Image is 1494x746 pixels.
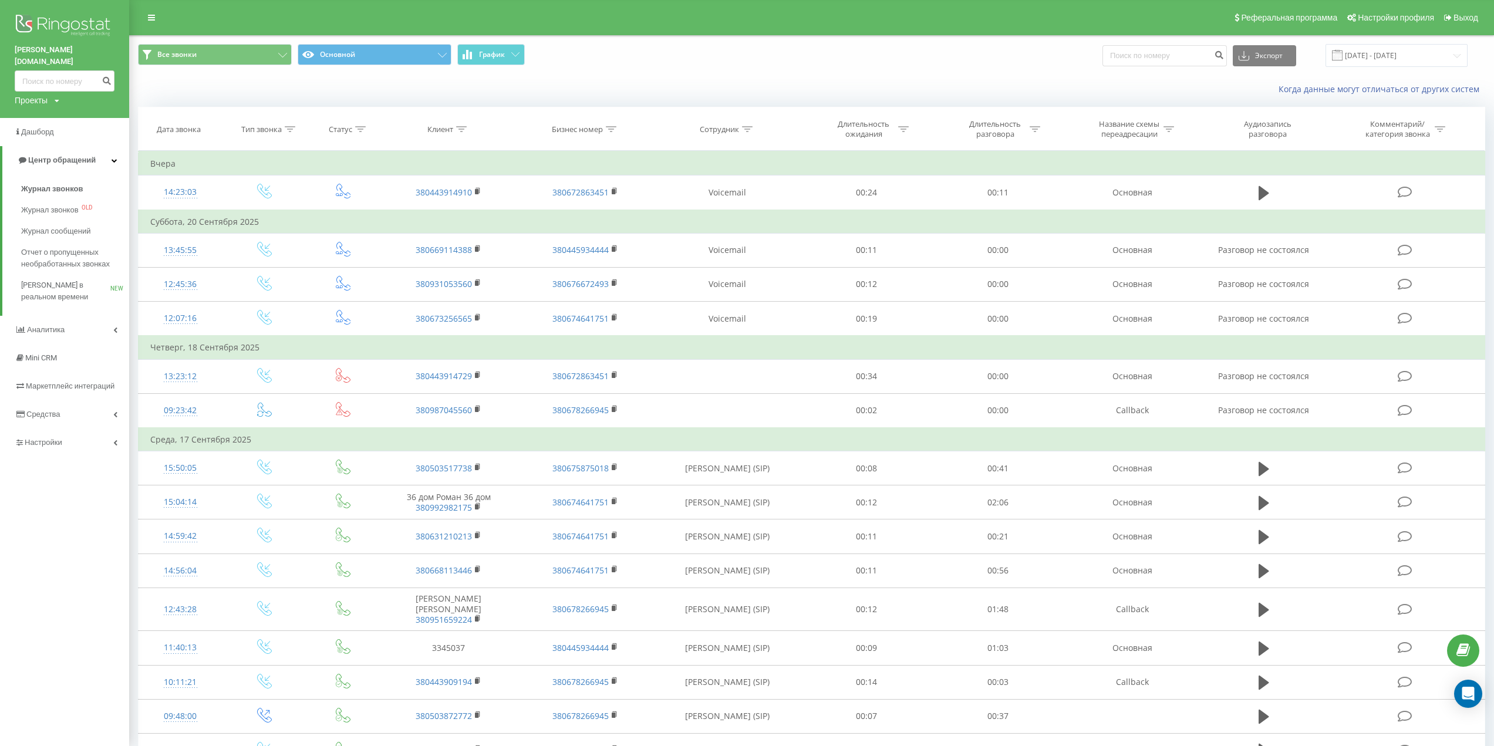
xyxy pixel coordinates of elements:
div: 13:23:12 [150,365,211,388]
td: Основная [1064,451,1200,485]
td: 00:12 [801,485,932,519]
td: 01:48 [932,588,1064,631]
span: Маркетплейс интеграций [26,382,114,390]
div: 15:04:14 [150,491,211,514]
div: 12:43:28 [150,598,211,621]
a: Журнал сообщений [21,221,129,242]
a: 380678266945 [552,710,609,721]
div: Комментарий/категория звонка [1363,119,1432,139]
button: Экспорт [1233,45,1296,66]
a: 380445934444 [552,244,609,255]
span: Разговор не состоялся [1218,278,1309,289]
a: 380678266945 [552,676,609,687]
td: [PERSON_NAME] (SIP) [653,699,801,733]
div: Название схемы переадресации [1098,119,1161,139]
a: 380678266945 [552,404,609,416]
a: Журнал звонковOLD [21,200,129,221]
span: Разговор не состоялся [1218,313,1309,324]
a: 380673256565 [416,313,472,324]
div: 14:56:04 [150,559,211,582]
div: 12:07:16 [150,307,211,330]
div: Дата звонка [157,124,201,134]
a: Отчет о пропущенных необработанных звонках [21,242,129,275]
span: Разговор не состоялся [1218,370,1309,382]
td: Voicemail [653,302,801,336]
td: Основная [1064,233,1200,267]
a: 380631210213 [416,531,472,542]
a: Центр обращений [2,146,129,174]
td: 00:00 [932,267,1064,301]
a: 380445934444 [552,642,609,653]
a: 380443914729 [416,370,472,382]
a: 380674641751 [552,497,609,508]
td: 00:08 [801,451,932,485]
td: 00:14 [801,665,932,699]
a: 380674641751 [552,313,609,324]
a: [PERSON_NAME] в реальном времениNEW [21,275,129,308]
td: Основная [1064,631,1200,665]
a: 380675875018 [552,463,609,474]
span: Средства [26,410,60,418]
td: [PERSON_NAME] (SIP) [653,451,801,485]
td: 00:11 [932,175,1064,210]
td: Основная [1064,519,1200,553]
div: 14:59:42 [150,525,211,548]
div: Бизнес номер [552,124,603,134]
div: 09:23:42 [150,399,211,422]
div: Статус [329,124,352,134]
td: [PERSON_NAME] (SIP) [653,631,801,665]
td: Callback [1064,665,1200,699]
td: 00:02 [801,393,932,428]
div: Аудиозапись разговора [1229,119,1306,139]
a: 380678266945 [552,603,609,615]
td: Основная [1064,175,1200,210]
a: 380992982175 [416,502,472,513]
td: 00:24 [801,175,932,210]
a: 380669114388 [416,244,472,255]
td: Основная [1064,553,1200,588]
a: 380951659224 [416,614,472,625]
a: 380674641751 [552,531,609,542]
td: [PERSON_NAME] (SIP) [653,665,801,699]
td: 00:11 [801,553,932,588]
span: Аналитика [27,325,65,334]
td: Callback [1064,393,1200,428]
td: 00:00 [932,393,1064,428]
td: [PERSON_NAME] (SIP) [653,485,801,519]
td: Voicemail [653,175,801,210]
div: Open Intercom Messenger [1454,680,1482,708]
div: 12:45:36 [150,273,211,296]
td: 36 дом Роман 36 дом [380,485,517,519]
div: Длительность разговора [964,119,1027,139]
span: Разговор не состоялся [1218,404,1309,416]
div: 11:40:13 [150,636,211,659]
span: [PERSON_NAME] в реальном времени [21,279,110,303]
div: 14:23:03 [150,181,211,204]
td: [PERSON_NAME] [PERSON_NAME] [380,588,517,631]
td: 00:41 [932,451,1064,485]
a: 380503517738 [416,463,472,474]
button: График [457,44,525,65]
td: 00:00 [932,302,1064,336]
button: Основной [298,44,451,65]
div: Длительность ожидания [832,119,895,139]
td: 00:09 [801,631,932,665]
a: 380931053560 [416,278,472,289]
img: Ringostat logo [15,12,114,41]
td: 00:00 [932,233,1064,267]
span: График [479,50,505,59]
a: 380672863451 [552,187,609,198]
td: Основная [1064,359,1200,393]
td: 00:56 [932,553,1064,588]
div: Клиент [427,124,453,134]
td: [PERSON_NAME] (SIP) [653,588,801,631]
td: Основная [1064,485,1200,519]
td: Voicemail [653,267,801,301]
a: 380668113446 [416,565,472,576]
td: Основная [1064,302,1200,336]
div: Сотрудник [700,124,739,134]
div: 10:11:21 [150,671,211,694]
td: Среда, 17 Сентября 2025 [139,428,1485,451]
span: Отчет о пропущенных необработанных звонках [21,247,123,270]
td: [PERSON_NAME] (SIP) [653,519,801,553]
